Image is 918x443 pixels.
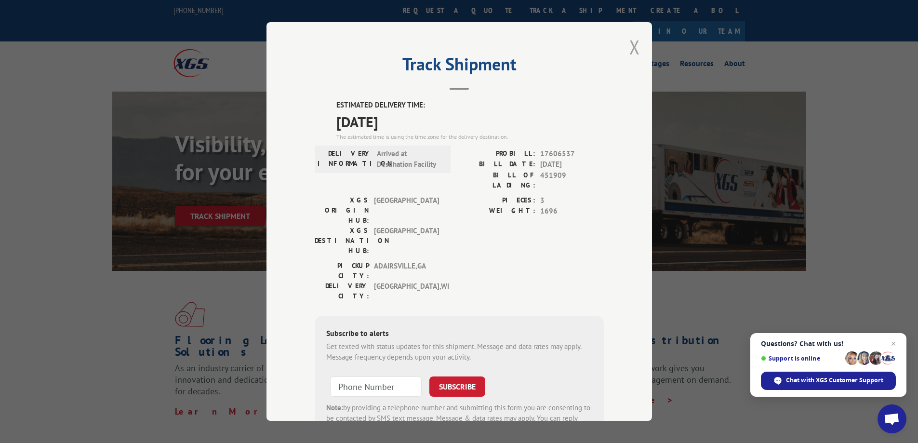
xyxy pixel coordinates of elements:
span: Close chat [888,338,899,349]
span: 451909 [540,170,604,190]
div: by providing a telephone number and submitting this form you are consenting to be contacted by SM... [326,403,592,435]
label: ESTIMATED DELIVERY TIME: [336,100,604,111]
div: Get texted with status updates for this shipment. Message and data rates may apply. Message frequ... [326,341,592,363]
button: SUBSCRIBE [429,376,485,397]
div: Chat with XGS Customer Support [761,372,896,390]
label: XGS ORIGIN HUB: [315,195,369,226]
label: XGS DESTINATION HUB: [315,226,369,256]
h2: Track Shipment [315,57,604,76]
span: Chat with XGS Customer Support [786,376,883,385]
span: [GEOGRAPHIC_DATA] , WI [374,281,439,301]
strong: Note: [326,403,343,412]
div: The estimated time is using the time zone for the delivery destination. [336,133,604,141]
span: 17606537 [540,148,604,160]
span: ADAIRSVILLE , GA [374,261,439,281]
span: 3 [540,195,604,206]
span: Support is online [761,355,842,362]
label: DELIVERY INFORMATION: [318,148,372,170]
div: Open chat [878,404,906,433]
label: WEIGHT: [459,206,535,217]
input: Phone Number [330,376,422,397]
label: DELIVERY CITY: [315,281,369,301]
label: BILL DATE: [459,159,535,170]
span: Arrived at Destination Facility [377,148,442,170]
span: [DATE] [540,159,604,170]
span: [DATE] [336,111,604,133]
span: Questions? Chat with us! [761,340,896,348]
div: Subscribe to alerts [326,327,592,341]
label: PICKUP CITY: [315,261,369,281]
label: PROBILL: [459,148,535,160]
span: 1696 [540,206,604,217]
label: PIECES: [459,195,535,206]
button: Close modal [629,34,640,60]
span: [GEOGRAPHIC_DATA] [374,226,439,256]
span: [GEOGRAPHIC_DATA] [374,195,439,226]
label: BILL OF LADING: [459,170,535,190]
